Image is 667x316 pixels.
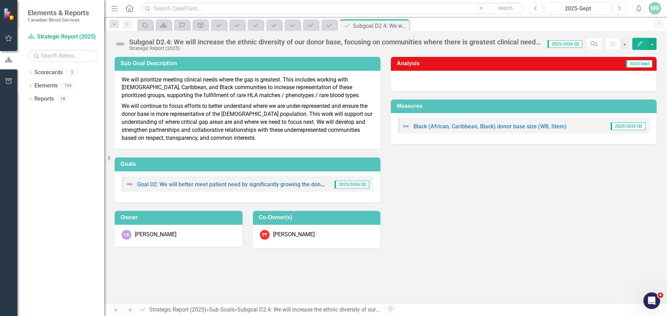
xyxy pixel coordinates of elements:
span: 2025/2026 Q2 [547,40,582,48]
a: Strategic Report (2025) [149,306,206,313]
a: Strategic Report (2025) [28,33,97,41]
div: 109 [61,83,75,89]
a: Reports [34,95,54,103]
div: 2025-Sept [547,5,609,13]
img: Not Defined [402,122,410,130]
h3: Analysis [397,60,513,67]
input: Search Below... [28,50,97,62]
h3: Co-Owner(s) [259,214,377,221]
a: Black (African, Caribbean, Black) donor base size (WB, Stem) [413,123,567,130]
img: Not Defined [115,39,126,50]
span: 2025/2026 Q2 [611,122,645,130]
span: Elements & Reports [28,9,89,17]
img: Not Defined [125,180,134,188]
h3: Goals [121,161,377,167]
div: Strategic Report (2025) [129,46,541,51]
h3: Sub Goal Description [121,60,377,67]
button: 2025-Sept [544,2,611,15]
small: Canadian Blood Services [28,17,89,23]
div: » » [139,306,380,314]
img: ClearPoint Strategy [3,8,16,20]
a: Goal D2: We will better meet patient need by significantly growing the donor base and optimizing ... [137,181,411,188]
div: PT [260,230,270,240]
div: LB [122,230,131,240]
a: Elements [34,82,58,90]
p: We will continue to focus efforts to better understand where we are under-represented and ensure ... [122,101,373,142]
h3: Owner [121,214,239,221]
div: Subgoal D2.4: We will increase the ethnic diversity of our donor base, focusing on communities wh... [353,22,407,30]
input: Search ClearPoint... [141,2,524,15]
p: We will prioritize meeting clinical needs where the gap is greatest. This includes working with [... [122,76,373,101]
div: [PERSON_NAME] [273,231,315,239]
span: 2025-Sept [626,60,652,68]
button: MG [649,2,661,15]
iframe: Intercom live chat [643,292,660,309]
span: 2025/2026 Q2 [335,181,369,188]
h3: Measures [397,103,653,109]
span: 4 [658,292,663,298]
div: 18 [57,96,68,102]
button: Search [488,3,522,13]
div: [PERSON_NAME] [135,231,176,239]
div: 2 [66,70,77,76]
div: Subgoal D2.4: We will increase the ethnic diversity of our donor base, focusing on communities wh... [129,38,541,46]
a: Scorecards [34,69,63,77]
a: Sub Goals [209,306,234,313]
span: Search [498,5,513,11]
